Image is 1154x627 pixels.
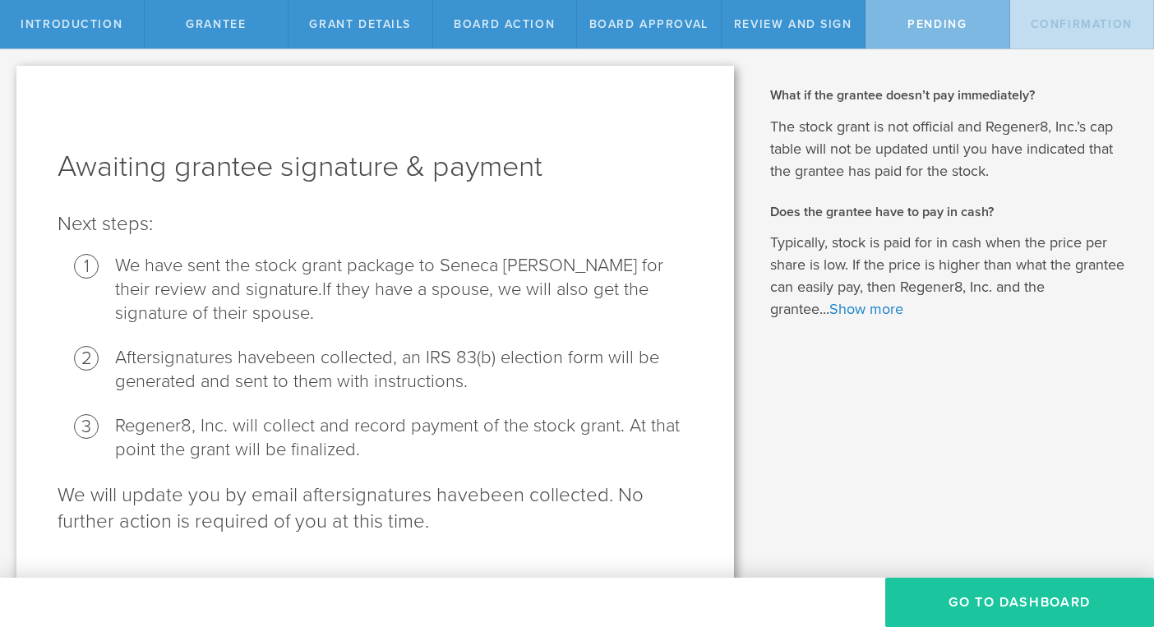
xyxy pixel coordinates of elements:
[58,211,693,237] p: Next steps:
[115,279,649,324] span: If they have a spouse, we will also get the signature of their spouse.
[770,232,1129,320] p: Typically, stock is paid for in cash when the price per share is low. If the price is higher than...
[770,116,1129,182] p: The stock grant is not official and Regener8, Inc.’s cap table will not be updated until you have...
[454,17,555,31] span: Board Action
[829,300,903,318] a: Show more
[21,17,122,31] span: Introduction
[309,17,411,31] span: Grant Details
[58,147,693,187] h1: Awaiting grantee signature & payment
[115,254,693,325] li: We have sent the stock grant package to Seneca [PERSON_NAME] for their review and signature .
[115,414,693,462] li: Regener8, Inc. will collect and record payment of the stock grant. At that point the grant will b...
[885,578,1154,627] button: Go To Dashboard
[589,17,709,31] span: Board Approval
[152,347,275,368] span: signatures have
[115,346,693,394] li: After been collected, an IRS 83(b) election form will be generated and sent to them with instruct...
[58,482,693,535] p: We will update you by email after been collected. No further action is required of you at this time.
[907,17,967,31] span: Pending
[770,203,1129,221] h2: Does the grantee have to pay in cash?
[342,483,479,507] span: signatures have
[186,17,246,31] span: Grantee
[1031,17,1133,31] span: Confirmation
[770,86,1129,104] h2: What if the grantee doesn’t pay immediately?
[1072,499,1154,578] iframe: Chat Widget
[734,17,852,31] span: Review and Sign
